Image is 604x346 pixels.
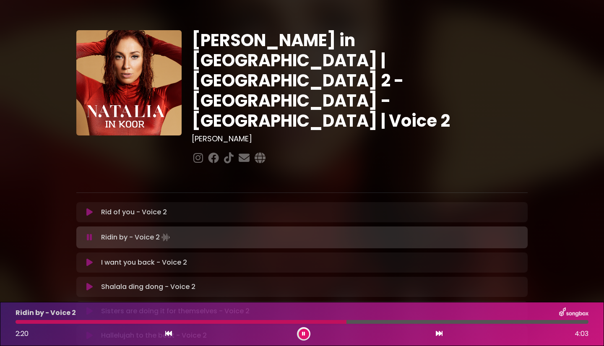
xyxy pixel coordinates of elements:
[101,207,167,217] p: Rid of you - Voice 2
[160,232,172,243] img: waveform4.gif
[559,307,588,318] img: songbox-logo-white.png
[16,308,76,318] p: Ridin by - Voice 2
[101,258,187,268] p: I want you back - Voice 2
[101,282,195,292] p: Shalala ding dong - Voice 2
[192,134,528,143] h3: [PERSON_NAME]
[16,329,29,338] span: 2:20
[192,30,528,131] h1: [PERSON_NAME] in [GEOGRAPHIC_DATA] | [GEOGRAPHIC_DATA] 2 - [GEOGRAPHIC_DATA] - [GEOGRAPHIC_DATA] ...
[101,232,172,243] p: Ridin by - Voice 2
[575,329,588,339] span: 4:03
[76,30,182,135] img: YTVS25JmS9CLUqXqkEhs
